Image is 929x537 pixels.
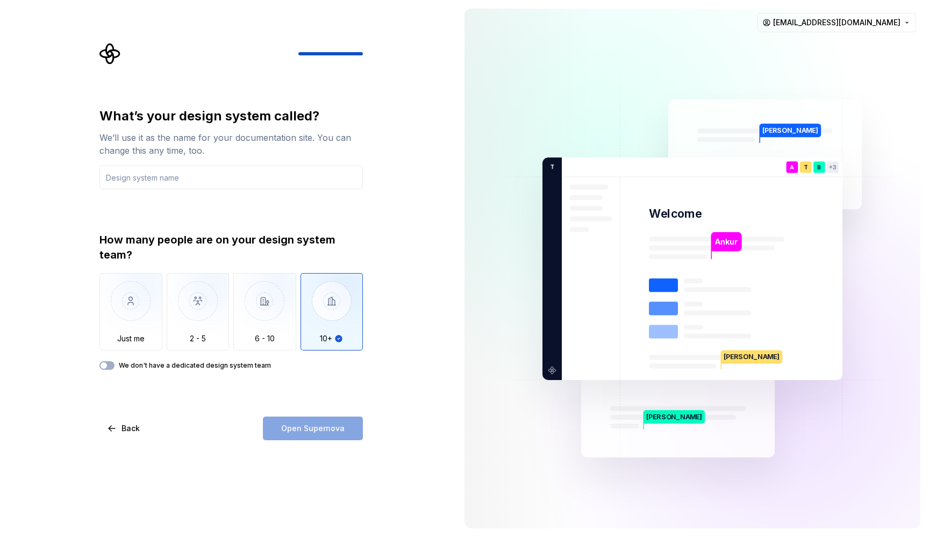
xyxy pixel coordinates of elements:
[99,417,149,440] button: Back
[122,423,140,434] span: Back
[714,235,738,247] p: Ankur
[99,43,121,65] svg: Supernova Logo
[813,161,825,173] div: B
[99,108,363,125] div: What’s your design system called?
[119,361,271,370] label: We don't have a dedicated design system team
[800,161,812,173] div: T
[99,232,363,262] div: How many people are on your design system team?
[649,206,702,221] p: Welcome
[721,350,782,363] p: [PERSON_NAME]
[99,166,363,189] input: Design system name
[546,162,554,171] p: T
[758,13,916,32] button: [EMAIL_ADDRESS][DOMAIN_NAME]
[773,17,901,28] span: [EMAIL_ADDRESS][DOMAIN_NAME]
[790,164,794,170] p: A
[827,161,839,173] div: +3
[99,131,363,157] div: We’ll use it as the name for your documentation site. You can change this any time, too.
